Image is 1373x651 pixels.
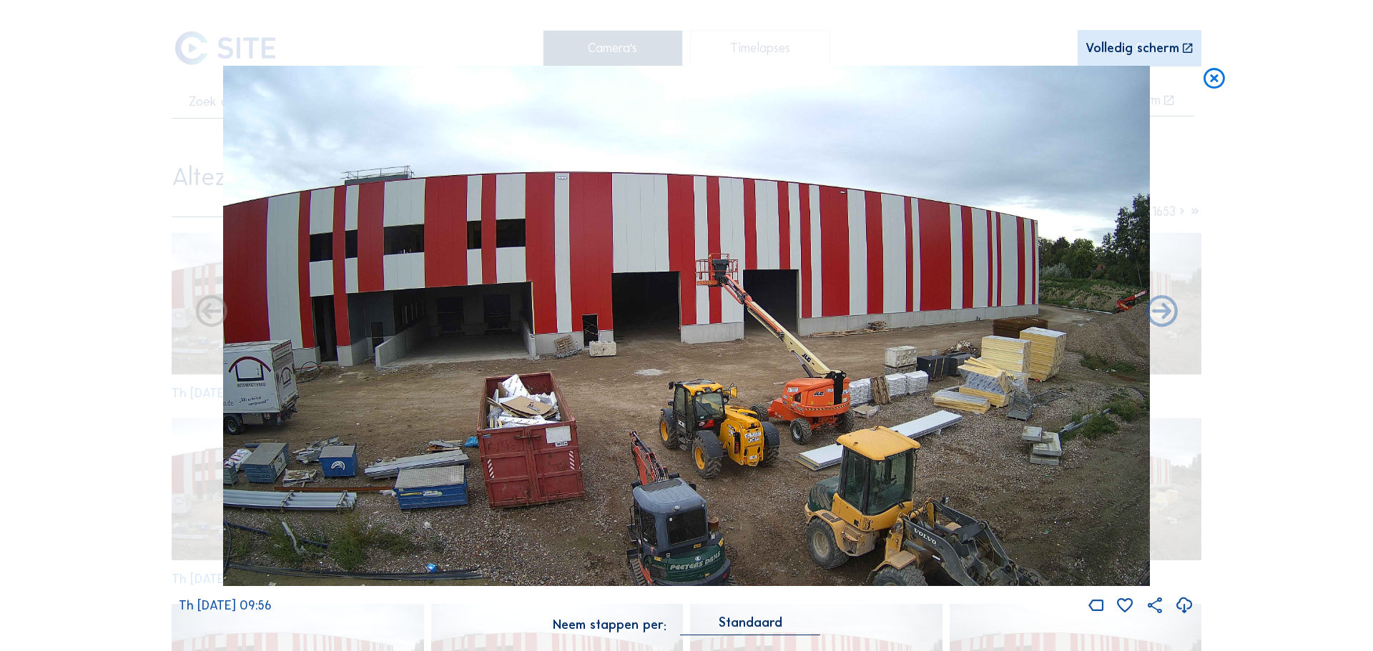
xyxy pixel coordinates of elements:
div: Standaard [719,616,782,629]
div: Standaard [680,616,820,635]
i: Forward [192,293,230,332]
div: Neem stappen per: [553,619,666,632]
i: Back [1143,293,1181,332]
img: Image [223,66,1150,587]
span: Th [DATE] 09:56 [179,597,272,613]
div: Volledig scherm [1086,42,1179,56]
